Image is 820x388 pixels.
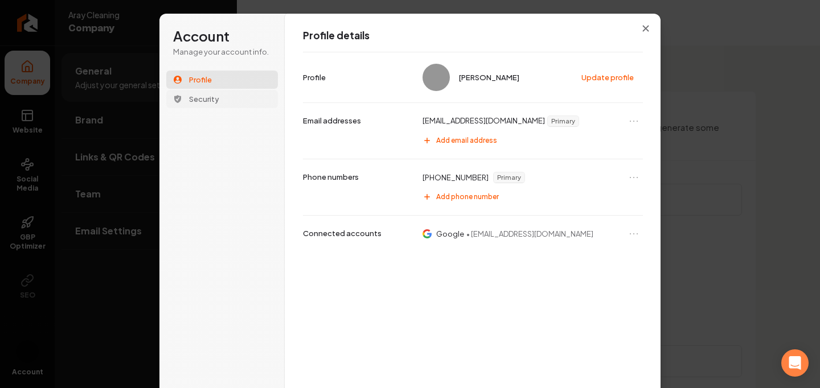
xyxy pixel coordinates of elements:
[173,47,271,57] p: Manage your account info.
[303,72,326,82] p: Profile
[627,171,641,184] button: Open menu
[166,71,278,89] button: Profile
[423,64,450,91] img: Alexander Arey
[635,18,656,39] button: Close modal
[423,229,432,239] img: Google
[436,136,497,145] span: Add email address
[576,69,641,86] button: Update profile
[436,229,464,239] p: Google
[417,131,643,150] button: Add email address
[627,227,641,241] button: Open menu
[548,116,579,126] span: Primary
[417,188,643,206] button: Add phone number
[173,27,271,46] h1: Account
[459,72,519,82] span: [PERSON_NAME]
[303,29,643,43] h1: Profile details
[466,229,593,239] span: • [EMAIL_ADDRESS][DOMAIN_NAME]
[423,172,489,183] p: [PHONE_NUMBER]
[436,192,499,201] span: Add phone number
[303,115,361,126] p: Email addresses
[189,94,219,104] span: Security
[627,114,641,128] button: Open menu
[781,349,809,377] div: Open Intercom Messenger
[303,228,382,238] p: Connected accounts
[423,115,545,127] p: [EMAIL_ADDRESS][DOMAIN_NAME]
[494,172,524,183] span: Primary
[166,90,278,108] button: Security
[189,75,212,85] span: Profile
[303,172,359,182] p: Phone numbers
